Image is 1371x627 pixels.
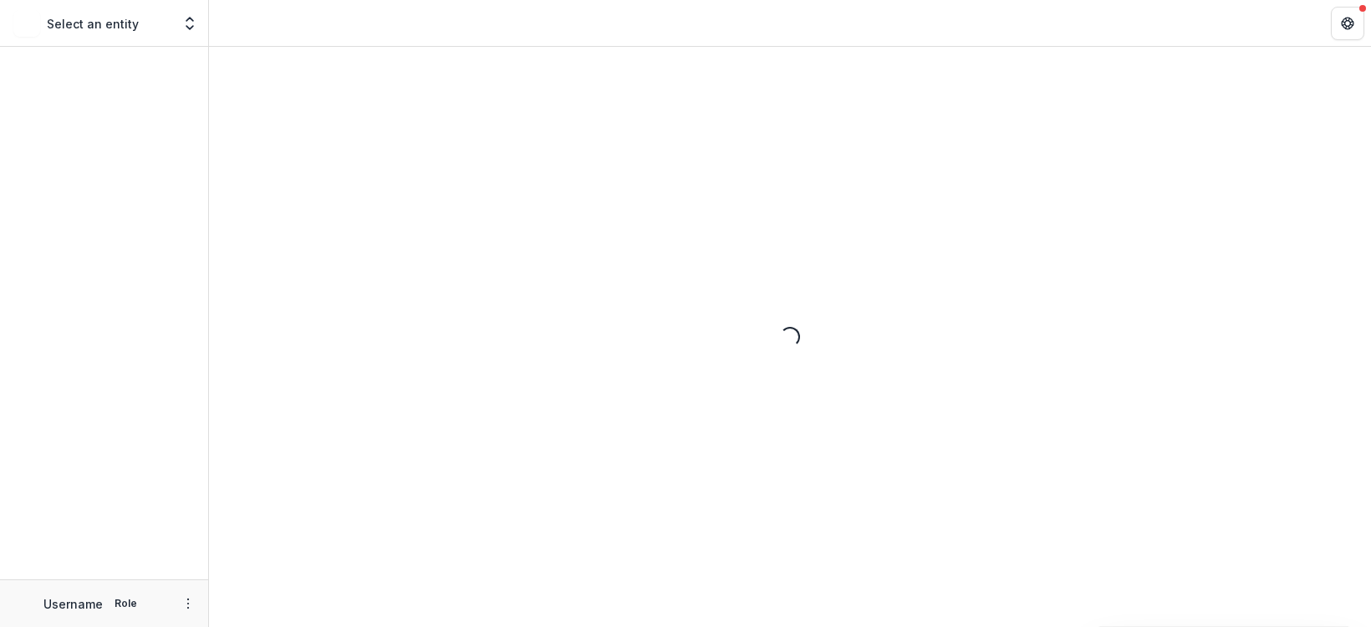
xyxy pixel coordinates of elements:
p: Username [43,595,103,613]
button: Open entity switcher [178,7,201,40]
button: Get Help [1331,7,1364,40]
p: Role [110,596,142,611]
button: More [178,594,198,614]
p: Select an entity [47,15,139,33]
